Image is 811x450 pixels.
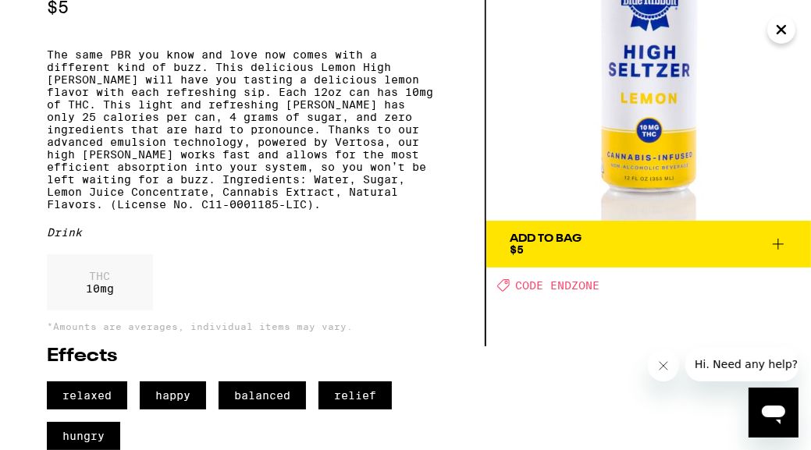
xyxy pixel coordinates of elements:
[140,381,206,409] span: happy
[749,388,799,438] iframe: Button to launch messaging window
[510,243,524,256] span: $5
[685,347,799,381] iframe: Message from company
[486,221,811,268] button: Add To Bag$5
[47,321,438,331] p: *Amounts are averages, individual items may vary.
[510,233,582,244] div: Add To Bag
[47,48,438,211] p: The same PBR you know and love now comes with a different kind of buzz. This delicious Lemon High...
[219,381,306,409] span: balanced
[515,279,599,292] span: CODE ENDZONE
[47,422,120,450] span: hungry
[47,254,153,310] div: 10 mg
[47,226,438,239] div: Drink
[648,350,679,381] iframe: Close message
[767,16,795,44] button: Close
[47,347,438,366] h2: Effects
[86,270,114,282] p: THC
[47,381,127,409] span: relaxed
[318,381,392,409] span: relief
